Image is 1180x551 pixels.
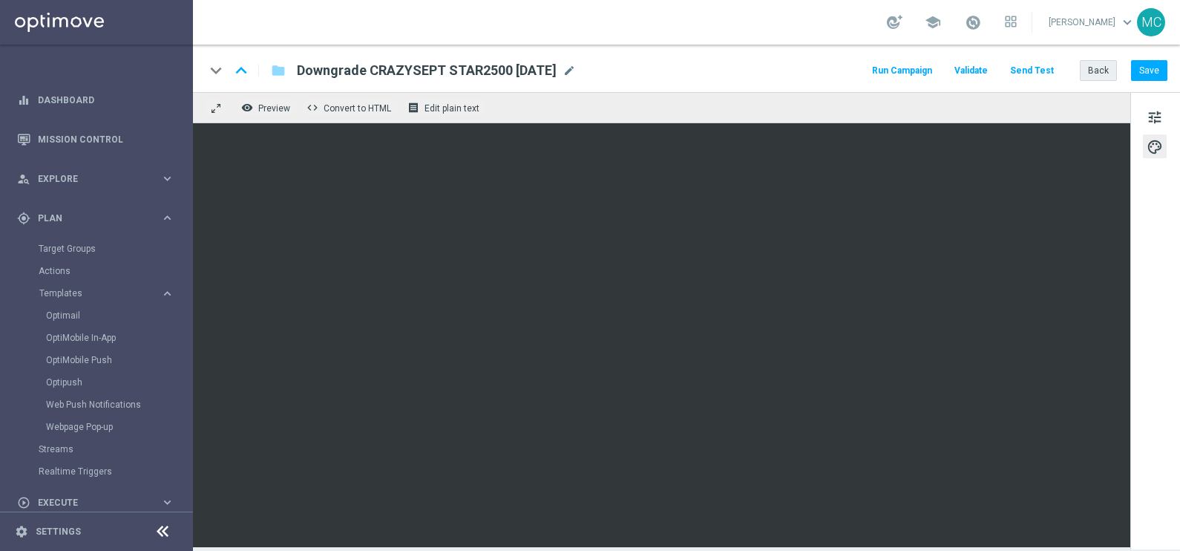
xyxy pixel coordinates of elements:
div: Optipush [46,371,191,394]
button: Send Test [1008,61,1056,81]
button: Templates keyboard_arrow_right [39,287,175,299]
i: folder [271,62,286,79]
a: OptiMobile Push [46,354,154,366]
div: Streams [39,438,191,460]
a: [PERSON_NAME]keyboard_arrow_down [1047,11,1137,33]
button: tune [1143,105,1167,128]
i: person_search [17,172,30,186]
button: remove_red_eye Preview [237,98,297,117]
a: Realtime Triggers [39,466,154,477]
i: keyboard_arrow_right [160,172,174,186]
div: Web Push Notifications [46,394,191,416]
i: keyboard_arrow_right [160,495,174,509]
span: mode_edit [563,64,576,77]
span: Preview [258,103,290,114]
div: Mission Control [17,120,174,159]
button: play_circle_outline Execute keyboard_arrow_right [16,497,175,509]
a: Streams [39,443,154,455]
a: Webpage Pop-up [46,421,154,433]
a: Target Groups [39,243,154,255]
div: Target Groups [39,238,191,260]
a: Optimail [46,310,154,322]
button: person_search Explore keyboard_arrow_right [16,173,175,185]
a: OptiMobile In-App [46,332,154,344]
button: palette [1143,134,1167,158]
div: OptiMobile In-App [46,327,191,349]
div: Plan [17,212,160,225]
span: tune [1147,108,1163,127]
div: Explore [17,172,160,186]
span: palette [1147,137,1163,157]
div: Execute [17,496,160,509]
a: Settings [36,527,81,536]
i: settings [15,525,28,538]
span: code [307,102,318,114]
button: Validate [952,61,990,81]
a: Actions [39,265,154,277]
div: MC [1137,8,1165,36]
div: Actions [39,260,191,282]
button: folder [269,59,287,82]
div: Webpage Pop-up [46,416,191,438]
i: play_circle_outline [17,496,30,509]
span: Convert to HTML [324,103,391,114]
button: code Convert to HTML [303,98,398,117]
div: OptiMobile Push [46,349,191,371]
span: Edit plain text [425,103,479,114]
div: Optimail [46,304,191,327]
i: keyboard_arrow_right [160,287,174,301]
span: keyboard_arrow_down [1119,14,1135,30]
a: Mission Control [38,120,174,159]
i: keyboard_arrow_right [160,211,174,225]
i: keyboard_arrow_up [230,59,252,82]
i: equalizer [17,94,30,107]
button: Save [1131,60,1167,81]
span: Validate [954,65,988,76]
button: Back [1080,60,1117,81]
a: Web Push Notifications [46,399,154,411]
span: Explore [38,175,160,183]
button: receipt Edit plain text [404,98,486,117]
div: Templates [39,289,160,298]
button: gps_fixed Plan keyboard_arrow_right [16,212,175,224]
span: Downgrade CRAZYSEPT STAR2500 09.09.2025 [297,62,557,79]
div: Templates [39,282,191,438]
button: Mission Control [16,134,175,146]
i: receipt [407,102,419,114]
a: Dashboard [38,80,174,120]
span: school [925,14,941,30]
a: Optipush [46,376,154,388]
button: equalizer Dashboard [16,94,175,106]
span: Execute [38,498,160,507]
div: Dashboard [17,80,174,120]
span: Templates [39,289,145,298]
i: remove_red_eye [241,102,253,114]
i: gps_fixed [17,212,30,225]
button: Run Campaign [870,61,934,81]
span: Plan [38,214,160,223]
div: Realtime Triggers [39,460,191,483]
